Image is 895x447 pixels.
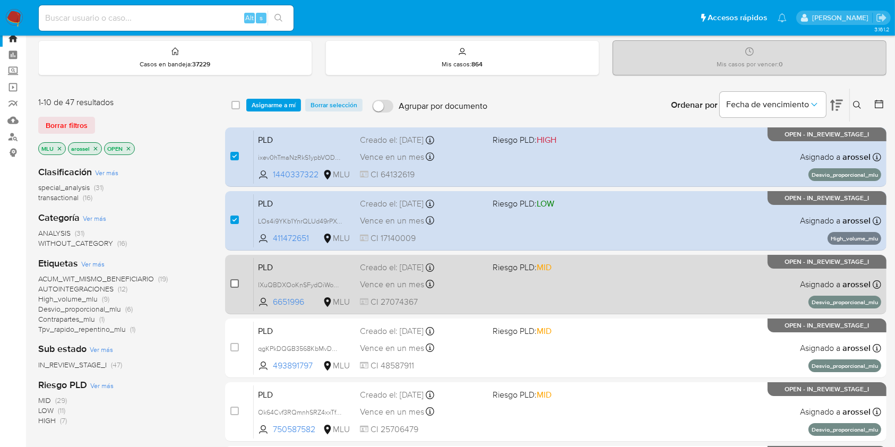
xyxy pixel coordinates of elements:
[260,13,263,23] span: s
[39,11,294,25] input: Buscar usuario o caso...
[245,13,254,23] span: Alt
[708,12,767,23] span: Accesos rápidos
[874,25,890,33] span: 3.161.2
[876,12,887,23] a: Salir
[812,13,872,23] p: ximena.felix@mercadolibre.com
[268,11,289,25] button: search-icon
[778,13,787,22] a: Notificaciones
